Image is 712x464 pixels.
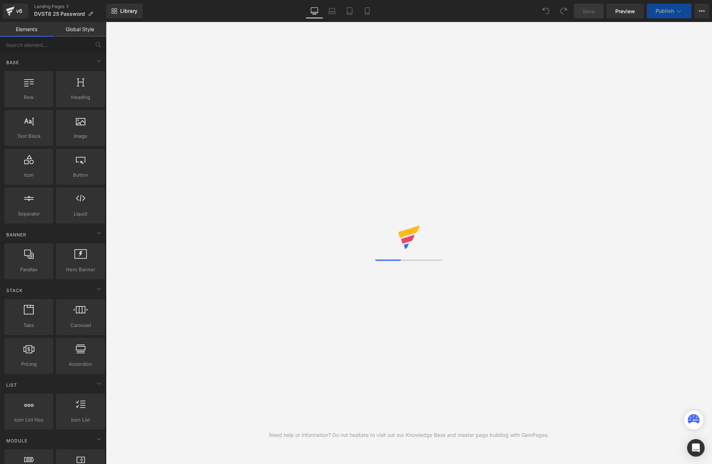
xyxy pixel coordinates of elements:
span: Stack [5,287,23,294]
span: Text Block [7,132,51,140]
span: List [5,382,18,388]
span: Pricing [7,360,51,368]
a: Preview [606,4,644,18]
span: Icon [7,171,51,179]
div: Need help or information? Do not hesitate to visit out our Knowledge Base and master page buildin... [269,431,549,439]
span: Preview [615,7,635,15]
a: New Library [106,4,143,18]
button: Undo [539,4,553,18]
div: v6 [15,6,24,16]
button: Redo [556,4,571,18]
span: Carousel [58,321,103,329]
span: Image [58,132,103,140]
a: Global Style [53,22,106,37]
span: Heading [58,93,103,101]
span: Publish [656,8,674,14]
span: Row [7,93,51,101]
span: Separator [7,210,51,218]
span: Module [5,437,28,444]
button: More [694,4,709,18]
span: Banner [5,231,27,238]
div: Open Intercom Messenger [687,439,705,457]
span: Button [58,171,103,179]
span: Library [120,8,137,14]
span: Hero Banner [58,266,103,273]
span: DVST8 25 Password [34,11,85,17]
span: Liquid [58,210,103,218]
span: Icon List [58,416,103,424]
span: Icon List Hoz [7,416,51,424]
a: Tablet [341,4,358,18]
a: Laptop [323,4,341,18]
span: Parallax [7,266,51,273]
span: Accordion [58,360,103,368]
span: Save [583,7,595,15]
a: Desktop [306,4,323,18]
span: Tabs [7,321,51,329]
a: Landing Pages [34,4,106,10]
span: Base [5,59,20,66]
button: Publish [647,4,691,18]
a: v6 [3,4,28,18]
a: Mobile [358,4,376,18]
